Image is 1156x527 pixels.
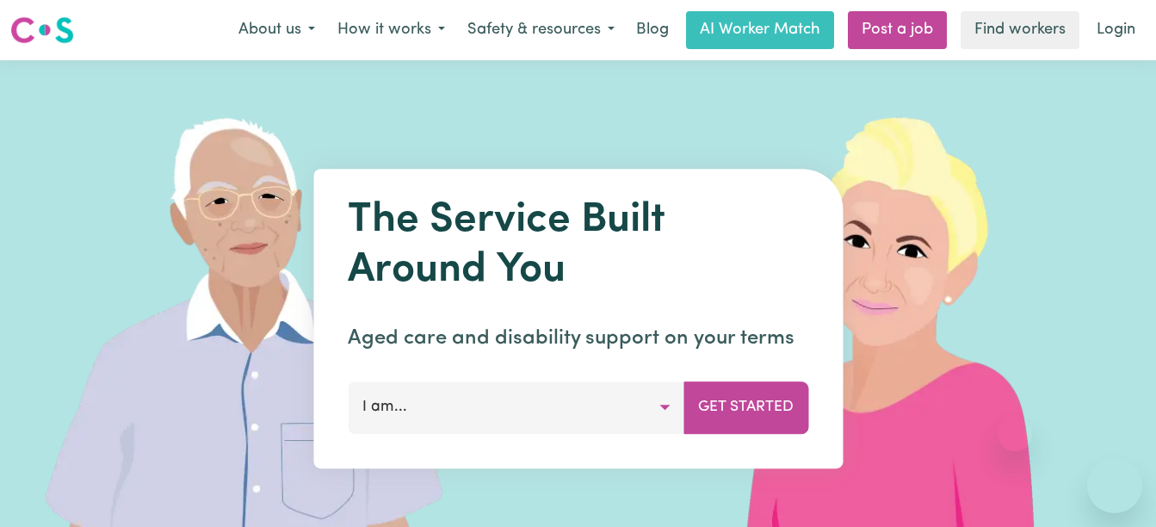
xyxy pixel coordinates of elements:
[848,11,947,49] a: Post a job
[683,381,808,433] button: Get Started
[686,11,834,49] a: AI Worker Match
[348,323,808,354] p: Aged care and disability support on your terms
[227,12,326,48] button: About us
[326,12,456,48] button: How it works
[10,10,74,50] a: Careseekers logo
[1087,458,1142,513] iframe: Button to launch messaging window
[348,196,808,295] h1: The Service Built Around You
[348,381,684,433] button: I am...
[10,15,74,46] img: Careseekers logo
[626,11,679,49] a: Blog
[998,417,1032,451] iframe: Close message
[961,11,1079,49] a: Find workers
[456,12,626,48] button: Safety & resources
[1086,11,1146,49] a: Login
